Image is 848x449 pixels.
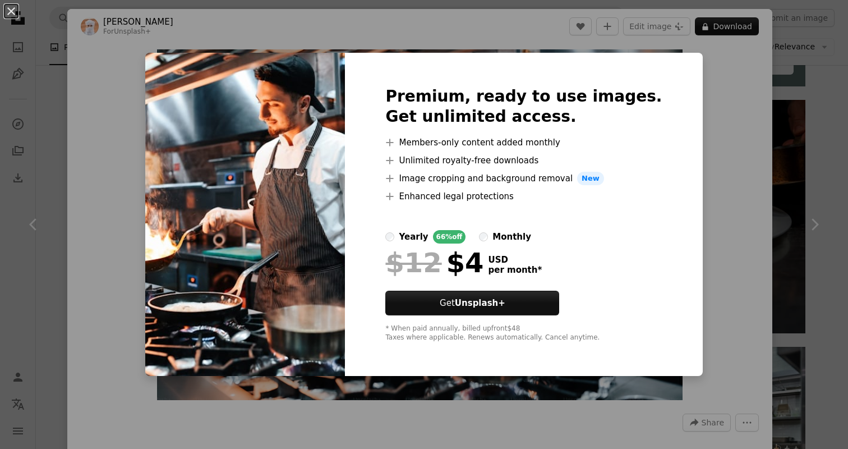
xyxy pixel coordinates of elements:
li: Members-only content added monthly [385,136,662,149]
li: Image cropping and background removal [385,172,662,185]
li: Unlimited royalty-free downloads [385,154,662,167]
input: yearly66%off [385,232,394,241]
span: USD [488,255,542,265]
span: per month * [488,265,542,275]
input: monthly [479,232,488,241]
div: yearly [399,230,428,244]
img: premium_photo-1687697861242-03e99059e833 [145,53,345,376]
button: GetUnsplash+ [385,291,559,315]
li: Enhanced legal protections [385,190,662,203]
div: 66% off [433,230,466,244]
strong: Unsplash+ [455,298,505,308]
div: monthly [492,230,531,244]
div: * When paid annually, billed upfront $48 Taxes where applicable. Renews automatically. Cancel any... [385,324,662,342]
h2: Premium, ready to use images. Get unlimited access. [385,86,662,127]
div: $4 [385,248,483,277]
span: New [577,172,604,185]
span: $12 [385,248,441,277]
